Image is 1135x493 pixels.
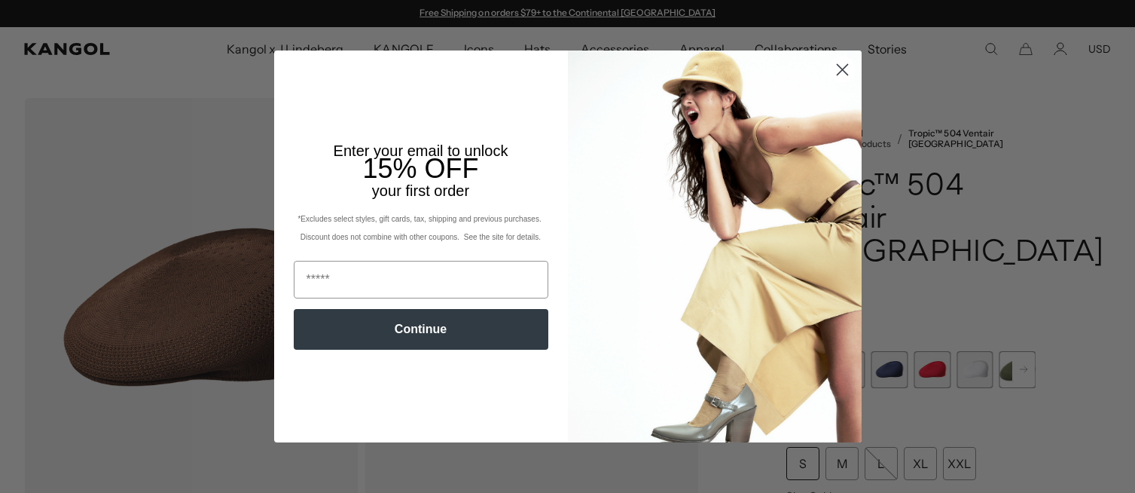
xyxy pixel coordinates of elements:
img: 93be19ad-e773-4382-80b9-c9d740c9197f.jpeg [568,51,862,442]
span: *Excludes select styles, gift cards, tax, shipping and previous purchases. Discount does not comb... [297,215,543,241]
span: Enter your email to unlock [334,142,508,159]
input: Email [294,261,548,299]
button: Close dialog [829,57,856,83]
span: your first order [372,182,469,199]
button: Continue [294,309,548,350]
span: 15% OFF [362,153,478,184]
